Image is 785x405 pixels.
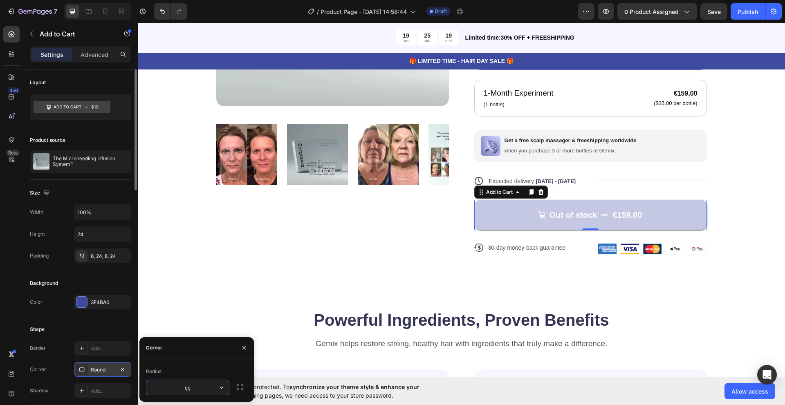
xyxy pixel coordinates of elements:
div: Out of stock [412,187,460,197]
div: 450 [8,87,20,94]
button: 7 [3,3,61,20]
div: Size [30,188,52,199]
button: Carousel Next Arrow [295,126,305,136]
p: ($35.00 per bottle) [516,77,559,84]
div: Add... [91,345,129,352]
span: Your page is password protected. To when designing pages, we need access to your store password. [190,383,451,400]
div: Corner [146,344,162,351]
div: Beta [6,150,20,156]
input: Auto [74,227,131,242]
p: 30-day money-back guarantee [350,221,428,228]
p: 1-Month Experiment [346,65,416,76]
div: Add to Cart [347,166,377,173]
input: Auto [146,380,229,395]
iframe: Design area [138,23,785,377]
span: 0 product assigned [624,7,679,16]
span: [DATE] - [DATE] [398,155,438,161]
p: Gemix helps restore strong, healthy hair with ingredients that truly make a difference. [79,316,568,326]
img: gempages_432750572815254551-0d41f634-7d11-4d13-8663-83420929b25e.png [343,113,363,133]
p: Get a free scalp massager & freeshipping worldwide [367,114,499,121]
img: gempages_581638056407204596-e8f5015c-e913-4b15-b1e0-c7cc16387189.png [460,221,479,231]
img: gempages_581638056407204596-ab21f70d-7c0a-4877-86aa-aa1d4306eb02.png [483,221,501,231]
div: Layout [30,79,46,86]
p: Advanced [81,50,108,59]
span: Draft [435,8,447,15]
button: Save [700,3,727,20]
span: Product Page - [DATE] 14:58:44 [321,7,407,16]
div: Shape [30,326,45,333]
span: synchronize your theme style & enhance your experience [190,383,419,399]
div: Border [30,345,46,352]
h2: Powerful Ingredients, Proven Benefits [78,286,569,309]
div: Radius [146,368,161,375]
div: Shadow [30,387,49,394]
span: Allow access [731,387,768,396]
div: 3F4BA0 [91,299,129,306]
p: Add to Cart [40,29,109,39]
div: Corner [30,366,46,373]
button: Out of stock [336,177,569,207]
button: 0 product assigned [617,3,697,20]
div: Padding [30,252,49,260]
div: €159,00 [515,65,560,76]
p: The Microneedling Infusion System™ [53,156,128,167]
div: Round [91,366,114,374]
div: Background [30,280,58,287]
img: gempages_581638056407204596-29f25f4b-180e-4f23-bcb2-300fb534df2d.png [505,221,524,231]
div: Publish [738,7,758,16]
button: Publish [731,3,765,20]
span: Expected delivery [351,155,397,161]
img: product feature img [33,153,49,170]
div: Color [30,298,43,306]
p: (1 bottle) [346,78,416,86]
p: when you purchase 3 or more bottles of Gemix. [367,125,499,132]
p: Settings [40,50,63,59]
div: 8, 24, 8, 24 [91,253,129,260]
div: €159,00 [474,186,505,198]
div: Width [30,208,43,216]
img: gempages_581638056407204596-ef1a39dc-f03a-49f8-ba6b-9796c8976ae6.png [528,221,546,231]
div: Open Intercom Messenger [757,365,777,385]
div: Add... [91,387,129,395]
p: 7 [54,7,57,16]
span: / [317,7,319,16]
div: Undo/Redo [154,3,187,20]
button: Allow access [724,383,775,399]
input: Auto [74,205,131,219]
img: gempages_581638056407204596-7bdda9e1-7609-46e6-b384-f29f4f81e851.png [550,221,569,231]
div: Product source [30,136,65,144]
span: Save [707,8,721,15]
div: Height [30,230,45,238]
